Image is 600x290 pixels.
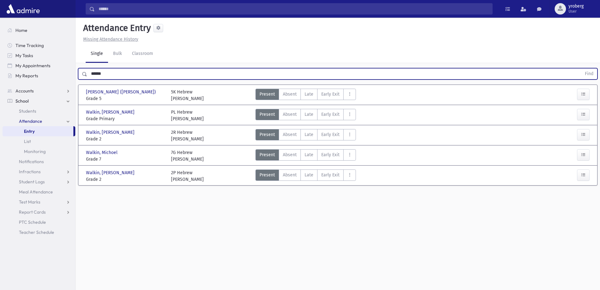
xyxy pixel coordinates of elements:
[15,53,33,58] span: My Tasks
[81,37,138,42] a: Missing Attendance History
[3,197,75,207] a: Test Marks
[3,86,75,96] a: Accounts
[3,116,75,126] a: Attendance
[3,136,75,146] a: List
[15,43,44,48] span: Time Tracking
[86,176,165,183] span: Grade 2
[15,27,27,33] span: Home
[255,129,356,142] div: AttTypes
[283,172,297,178] span: Absent
[86,129,136,136] span: Walkin, [PERSON_NAME]
[3,217,75,227] a: PTC Schedule
[19,229,54,235] span: Teacher Schedule
[305,111,313,118] span: Late
[305,131,313,138] span: Late
[3,126,73,136] a: Entry
[15,88,34,94] span: Accounts
[86,149,119,156] span: Walkin, Michoel
[5,3,41,15] img: AdmirePro
[305,172,313,178] span: Late
[3,61,75,71] a: My Appointments
[255,89,356,102] div: AttTypes
[86,169,136,176] span: Walkin, [PERSON_NAME]
[81,23,151,33] h5: Attendance Entry
[15,63,50,68] span: My Appointments
[171,129,204,142] div: 2R Hebrew [PERSON_NAME]
[108,45,127,63] a: Bulk
[95,3,492,15] input: Search
[19,189,53,195] span: Meal Attendance
[3,106,75,116] a: Students
[86,45,108,63] a: Single
[3,157,75,167] a: Notifications
[127,45,158,63] a: Classroom
[19,179,45,185] span: Student Logs
[321,131,340,138] span: Early Exit
[321,151,340,158] span: Early Exit
[260,91,275,98] span: Present
[255,109,356,122] div: AttTypes
[3,71,75,81] a: My Reports
[86,109,136,115] span: Walkin, [PERSON_NAME]
[171,89,204,102] div: 5K Hebrew [PERSON_NAME]
[260,172,275,178] span: Present
[86,156,165,163] span: Grade 7
[569,9,584,14] span: User
[171,109,204,122] div: PL Hebrew [PERSON_NAME]
[283,111,297,118] span: Absent
[3,207,75,217] a: Report Cards
[3,50,75,61] a: My Tasks
[86,89,157,95] span: [PERSON_NAME] ([PERSON_NAME])
[19,159,44,164] span: Notifications
[255,169,356,183] div: AttTypes
[305,91,313,98] span: Late
[3,187,75,197] a: Meal Attendance
[260,111,275,118] span: Present
[3,40,75,50] a: Time Tracking
[19,169,41,175] span: Infractions
[19,209,46,215] span: Report Cards
[15,73,38,79] span: My Reports
[171,169,204,183] div: 2P Hebrew [PERSON_NAME]
[321,111,340,118] span: Early Exit
[15,98,29,104] span: School
[19,108,36,114] span: Students
[305,151,313,158] span: Late
[255,149,356,163] div: AttTypes
[283,151,297,158] span: Absent
[83,37,138,42] u: Missing Attendance History
[171,149,204,163] div: 7G Hebrew [PERSON_NAME]
[569,4,584,9] span: yroberg
[86,136,165,142] span: Grade 2
[3,25,75,35] a: Home
[24,139,31,144] span: List
[3,96,75,106] a: School
[3,167,75,177] a: Infractions
[260,151,275,158] span: Present
[283,91,297,98] span: Absent
[3,146,75,157] a: Monitoring
[321,172,340,178] span: Early Exit
[260,131,275,138] span: Present
[86,95,165,102] span: Grade 5
[86,115,165,122] span: Grade Primary
[3,227,75,237] a: Teacher Schedule
[3,177,75,187] a: Student Logs
[321,91,340,98] span: Early Exit
[19,118,42,124] span: Attendance
[19,219,46,225] span: PTC Schedule
[24,128,35,134] span: Entry
[24,149,46,154] span: Monitoring
[283,131,297,138] span: Absent
[19,199,40,205] span: Test Marks
[581,68,597,79] button: Find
